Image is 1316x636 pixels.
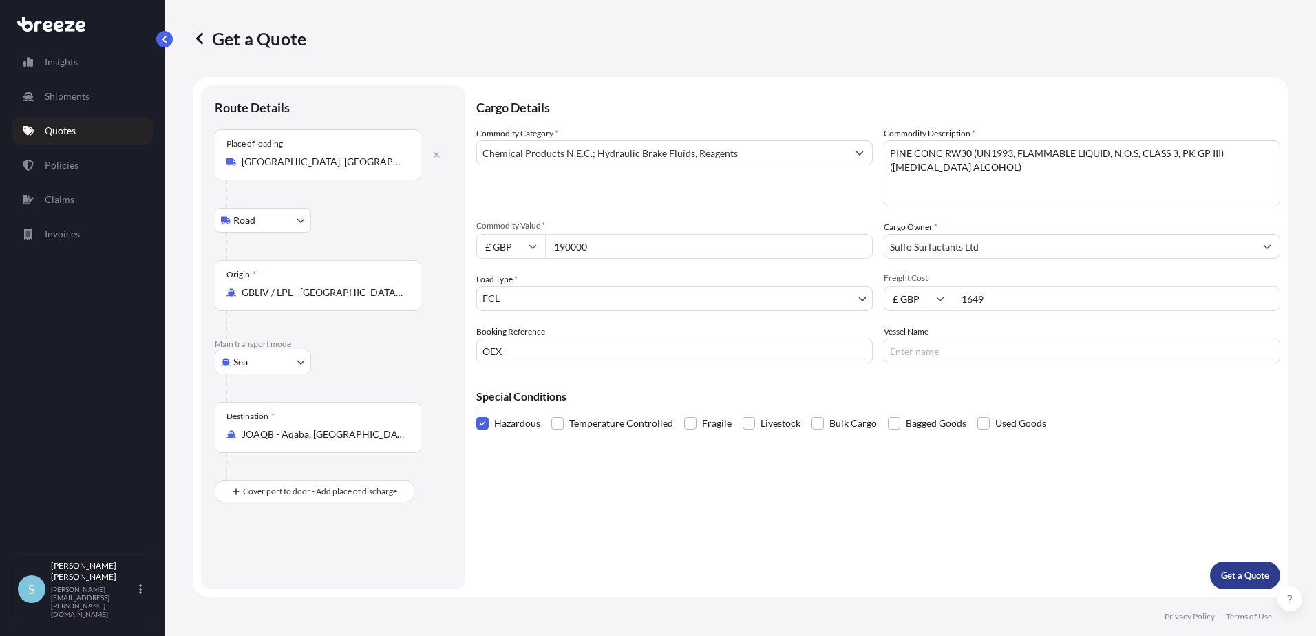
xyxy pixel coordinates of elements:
input: Place of loading [242,155,404,169]
input: Full name [884,234,1255,259]
span: Sea [233,355,248,369]
span: S [28,582,35,596]
span: Temperature Controlled [569,413,673,434]
a: Insights [12,48,153,76]
p: Main transport mode [215,339,452,350]
input: Origin [242,286,404,299]
button: Select transport [215,350,311,374]
span: Bulk Cargo [829,413,877,434]
input: Your internal reference [476,339,873,363]
button: Cover port to door - Add place of discharge [215,480,414,502]
a: Quotes [12,117,153,145]
input: Select a commodity type [477,140,847,165]
a: Policies [12,151,153,179]
button: Show suggestions [1255,234,1280,259]
button: FCL [476,286,873,311]
p: Claims [45,193,74,206]
input: Type amount [545,234,873,259]
div: Place of loading [226,138,283,149]
p: [PERSON_NAME] [PERSON_NAME] [51,560,136,582]
button: Get a Quote [1210,562,1280,589]
button: Show suggestions [847,140,872,165]
a: Privacy Policy [1165,611,1215,622]
label: Cargo Owner [884,220,937,234]
input: Enter amount [953,286,1280,311]
textarea: PINE CONC RW30 (UN1993, FLAMMABLE LIQUID, N.O.S, CLASS 3, PK GP III)([MEDICAL_DATA] ALCOHOL) [884,140,1280,206]
button: Select transport [215,208,311,233]
a: Terms of Use [1226,611,1272,622]
span: FCL [482,292,500,306]
input: Destination [242,427,404,441]
span: Road [233,213,255,227]
div: Origin [226,269,256,280]
span: Bagged Goods [906,413,966,434]
p: Cargo Details [476,85,1280,127]
span: Commodity Value [476,220,873,231]
span: Freight Cost [884,273,1280,284]
p: Special Conditions [476,391,1280,402]
a: Invoices [12,220,153,248]
span: Hazardous [494,413,540,434]
span: Used Goods [995,413,1046,434]
span: Fragile [702,413,732,434]
label: Commodity Category [476,127,558,140]
p: Policies [45,158,78,172]
p: Invoices [45,227,80,241]
input: Enter name [884,339,1280,363]
a: Shipments [12,83,153,110]
label: Vessel Name [884,325,928,339]
p: Get a Quote [1221,569,1269,582]
span: Cover port to door - Add place of discharge [243,485,397,498]
div: Destination [226,411,275,422]
p: Route Details [215,99,290,116]
label: Booking Reference [476,325,545,339]
span: Livestock [761,413,800,434]
p: Insights [45,55,78,69]
p: Get a Quote [193,28,306,50]
p: [PERSON_NAME][EMAIL_ADDRESS][PERSON_NAME][DOMAIN_NAME] [51,585,136,618]
a: Claims [12,186,153,213]
p: Quotes [45,124,76,138]
label: Commodity Description [884,127,975,140]
p: Shipments [45,89,89,103]
span: Load Type [476,273,518,286]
